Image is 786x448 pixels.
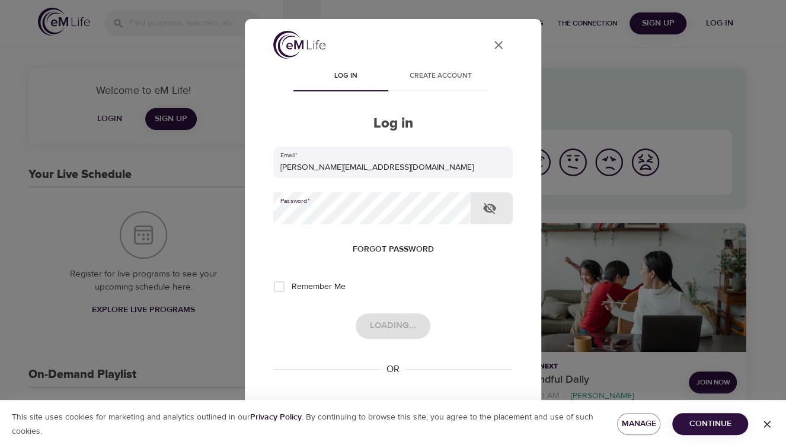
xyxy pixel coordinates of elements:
[273,31,325,59] img: logo
[292,281,346,293] span: Remember Me
[305,70,386,82] span: Log in
[348,239,439,260] button: Forgot password
[484,31,513,59] button: close
[682,417,739,431] span: Continue
[353,242,434,257] span: Forgot password
[250,412,302,422] b: Privacy Policy
[400,70,481,82] span: Create account
[382,363,404,376] div: OR
[627,417,651,431] span: Manage
[273,115,513,132] h2: Log in
[273,63,513,91] div: disabled tabs example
